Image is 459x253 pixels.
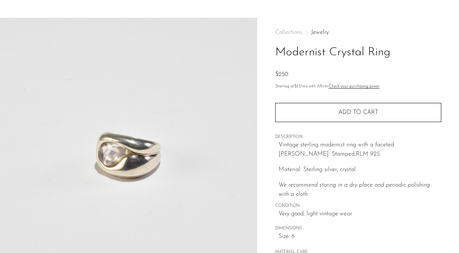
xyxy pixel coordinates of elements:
[279,165,441,175] p: Material: Sterling silver, crystal.
[329,84,380,89] a: Check your purchasing power - Learn more about Affirm Financing (opens in modal)
[275,43,441,62] h1: Modernist Crystal Ring
[279,141,441,159] p: Vintage sterling modernist ring with a faceted [PERSON_NAME]. Stamped,
[275,30,441,35] nav: Breadcrumbs
[275,30,302,35] span: Collections
[275,203,441,209] span: CONDITION
[275,225,441,232] span: DIMENSIONS
[275,72,288,77] span: $250
[275,83,441,90] p: Starting at /mo with Affirm.
[279,232,441,242] span: Size: 6
[294,84,301,89] span: $23
[279,209,441,219] span: Very good; light vintage wear.
[275,103,441,122] button: Add to cart
[338,110,378,115] span: Add to cart
[311,30,329,35] a: Jewelry
[275,134,441,141] span: DESCRIPTION
[279,182,430,198] i: We recommend storing in a dry place and periodic polishing with a cloth.
[356,151,381,157] em: RLM 925.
